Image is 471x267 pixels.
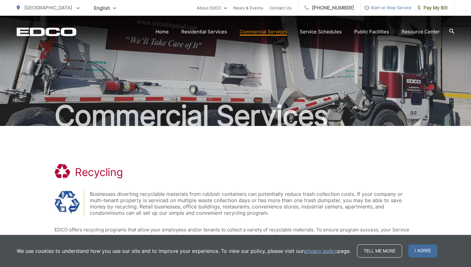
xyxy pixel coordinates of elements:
[402,28,440,36] a: Resource Center
[156,28,169,36] a: Home
[181,28,227,36] a: Residential Services
[17,27,77,36] a: EDCD logo. Return to the homepage.
[354,28,389,36] a: Public Facilities
[90,191,417,216] div: Businesses diverting recyclable materials from rubbish containers can potentially reduce trash co...
[17,100,454,132] h2: Commercial Services
[240,28,287,36] a: Commercial Services
[75,166,123,179] h1: Recycling
[418,4,448,12] span: Pay My Bill
[54,191,80,214] img: Recycling Symbol
[24,5,72,11] span: [GEOGRAPHIC_DATA]
[300,28,342,36] a: Service Schedules
[54,226,417,241] p: EDCO offers recycling programs that allow your employees and/or tenants to collect a variety of r...
[17,247,351,255] p: We use cookies to understand how you use our site and to improve your experience. To view our pol...
[304,247,338,255] a: privacy policy
[270,4,292,12] a: Contact Us
[89,3,121,14] span: English
[197,4,227,12] a: About EDCO
[233,4,263,12] a: News & Events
